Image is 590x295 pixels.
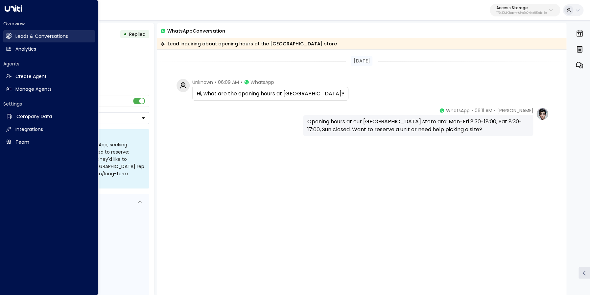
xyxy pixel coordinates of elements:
a: Integrations [3,123,95,135]
p: 17248963-7bae-4f68-a6e0-04e589c1c15e [496,12,547,14]
span: WhatsApp [250,79,274,86]
p: Access Storage [496,6,547,10]
h2: Settings [3,101,95,107]
h2: Analytics [15,46,36,53]
h2: Overview [3,20,95,27]
a: Analytics [3,43,95,55]
a: Create Agent [3,70,95,83]
span: 06:11 AM [474,107,492,114]
span: • [215,79,216,86]
span: 06:09 AM [218,79,239,86]
h2: Leads & Conversations [15,33,68,40]
button: Access Storage17248963-7bae-4f68-a6e0-04e589c1c15e [490,4,560,16]
h2: Manage Agents [15,86,52,93]
a: Manage Agents [3,83,95,95]
div: Hi, what are the opening hours at [GEOGRAPHIC_DATA]? [197,90,344,98]
a: Leads & Conversations [3,30,95,42]
div: • [124,28,127,40]
div: Lead inquiring about opening hours at the [GEOGRAPHIC_DATA] store [160,40,337,47]
a: Team [3,136,95,148]
div: [DATE] [351,56,372,66]
h2: Agents [3,61,95,67]
h2: Team [15,139,29,146]
span: Replied [129,31,146,37]
span: WhatsApp Conversation [167,27,225,35]
span: • [494,107,495,114]
span: WhatsApp [446,107,469,114]
span: [PERSON_NAME] [497,107,533,114]
div: Opening hours at our [GEOGRAPHIC_DATA] store are: Mon-Fri 8:30-18:00, Sat 8:30-17:00, Sun closed.... [307,118,529,134]
img: profile-logo.png [536,107,549,120]
a: Company Data [3,111,95,123]
h2: Company Data [16,113,52,120]
h2: Integrations [15,126,43,133]
span: • [241,79,242,86]
span: • [471,107,473,114]
h2: Create Agent [15,73,47,80]
span: Unknown [192,79,213,86]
